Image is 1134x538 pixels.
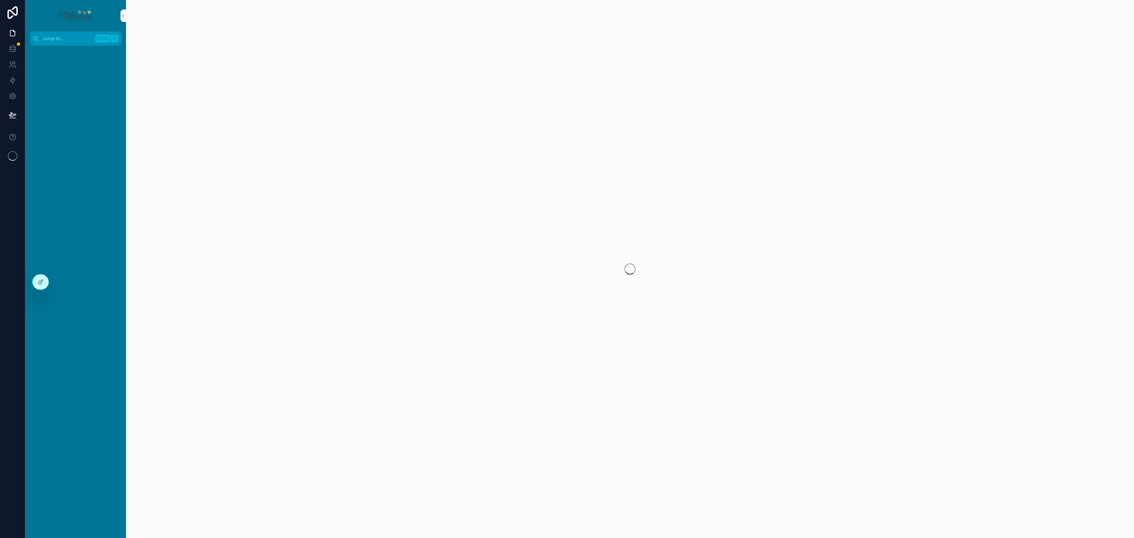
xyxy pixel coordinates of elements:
[42,35,92,42] span: Jump to...
[111,35,117,42] span: K
[25,46,126,60] div: scrollable content
[30,32,121,46] button: Jump to...CtrlK
[58,9,93,22] img: App logo
[95,35,109,43] span: Ctrl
